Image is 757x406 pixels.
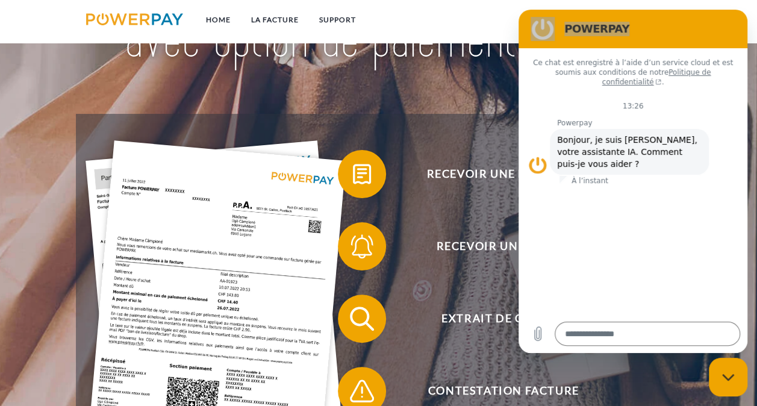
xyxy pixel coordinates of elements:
img: qb_search.svg [347,304,377,334]
span: Extrait de compte [356,295,651,343]
span: Recevoir un rappel? [356,222,651,270]
img: logo-powerpay.svg [86,13,183,25]
a: CG [614,9,646,31]
a: Support [309,9,366,31]
iframe: Bouton de lancement de la fenêtre de messagerie, conversation en cours [709,358,747,396]
span: Recevoir une facture ? [356,150,651,198]
iframe: Fenêtre de messagerie [519,10,747,353]
button: Extrait de compte [338,295,651,343]
a: LA FACTURE [241,9,309,31]
a: Home [196,9,241,31]
img: qb_bill.svg [347,159,377,189]
img: qb_bell.svg [347,231,377,261]
img: qb_warning.svg [347,376,377,406]
button: Recevoir un rappel? [338,222,651,270]
button: Recevoir une facture ? [338,150,651,198]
